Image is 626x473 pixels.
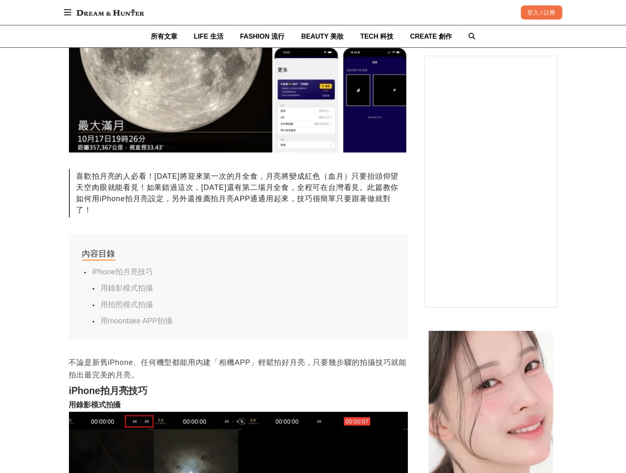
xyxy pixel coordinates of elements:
a: BEAUTY 美妝 [301,25,344,47]
a: LIFE 生活 [194,25,223,47]
div: 登入 / 註冊 [521,5,562,20]
a: CREATE 創作 [410,25,452,47]
a: 用moontake APP拍攝 [101,317,172,325]
a: 所有文章 [151,25,177,47]
strong: iPhone拍月亮技巧 [69,385,147,396]
span: FASHION 流行 [240,33,285,40]
div: 喜歡拍月亮的人必看！[DATE]將迎來第一次的月全食，月亮將變成紅色（血月）只要抬頭仰望天空肉眼就能看見！如果錯過這次，[DATE]還有第二場月全食，全程可在台灣看見。此篇教你如何用iPhone... [69,169,408,217]
a: TECH 科技 [360,25,393,47]
span: TECH 科技 [360,33,393,40]
div: 內容目錄 [82,247,115,261]
span: LIFE 生活 [194,33,223,40]
strong: 用錄影模式拍攝 [69,401,121,409]
a: FASHION 流行 [240,25,285,47]
a: 用錄影模式拍攝 [101,284,153,292]
span: 所有文章 [151,33,177,40]
span: CREATE 創作 [410,33,452,40]
p: 不論是新舊iPhone、任何機型都能用內建「相機APP」輕鬆拍好月亮，只要幾步驟的拍攝技巧就能拍出最完美的月亮。 [69,356,408,381]
img: Dream & Hunter [72,5,148,20]
a: 用拍照模式拍攝 [101,301,153,309]
span: BEAUTY 美妝 [301,33,344,40]
a: iPhone拍月亮技巧 [92,268,153,276]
